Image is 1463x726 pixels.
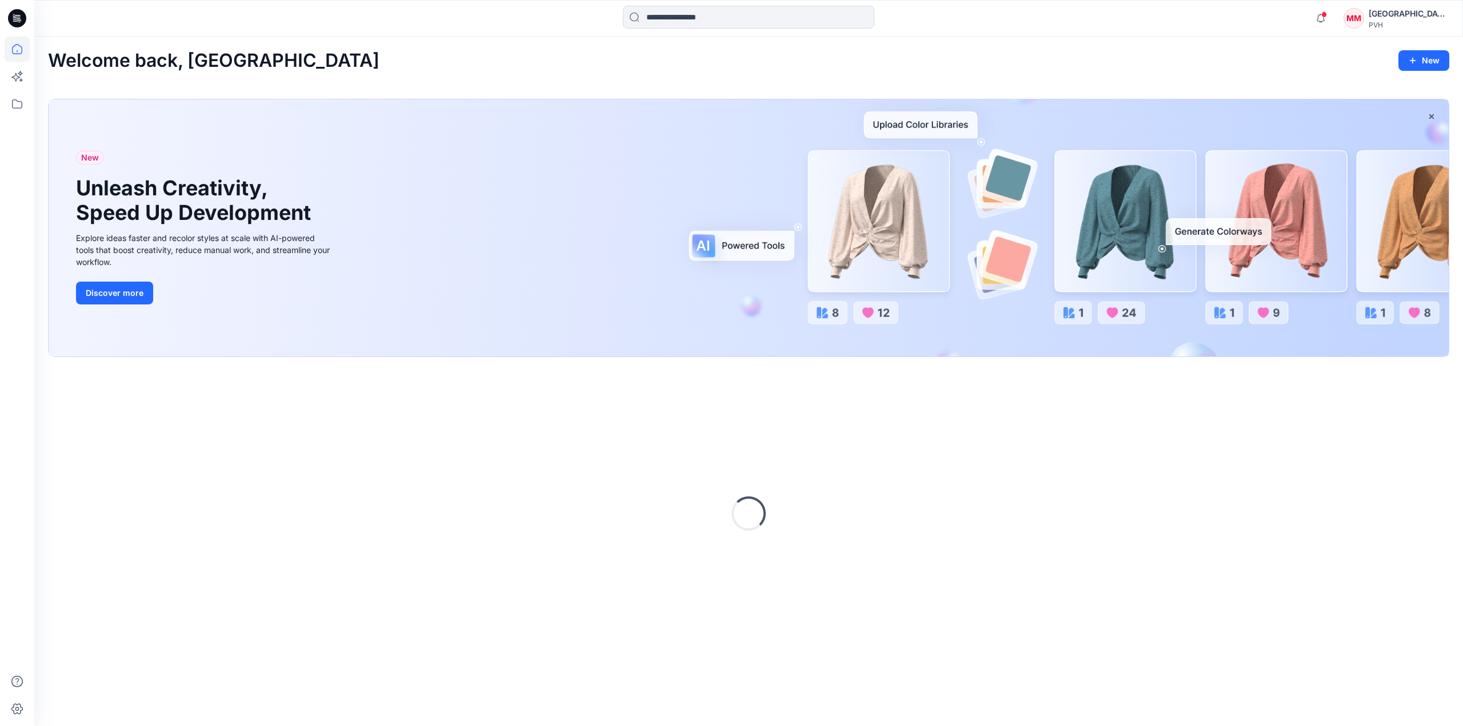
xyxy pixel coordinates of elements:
[76,176,316,225] h1: Unleash Creativity, Speed Up Development
[81,151,99,165] span: New
[76,282,153,304] button: Discover more
[76,282,333,304] a: Discover more
[1398,50,1449,71] button: New
[76,232,333,268] div: Explore ideas faster and recolor styles at scale with AI-powered tools that boost creativity, red...
[1369,7,1449,21] div: [GEOGRAPHIC_DATA][PERSON_NAME][GEOGRAPHIC_DATA]
[1369,21,1449,29] div: PVH
[48,50,379,71] h2: Welcome back, [GEOGRAPHIC_DATA]
[1344,8,1364,29] div: MM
